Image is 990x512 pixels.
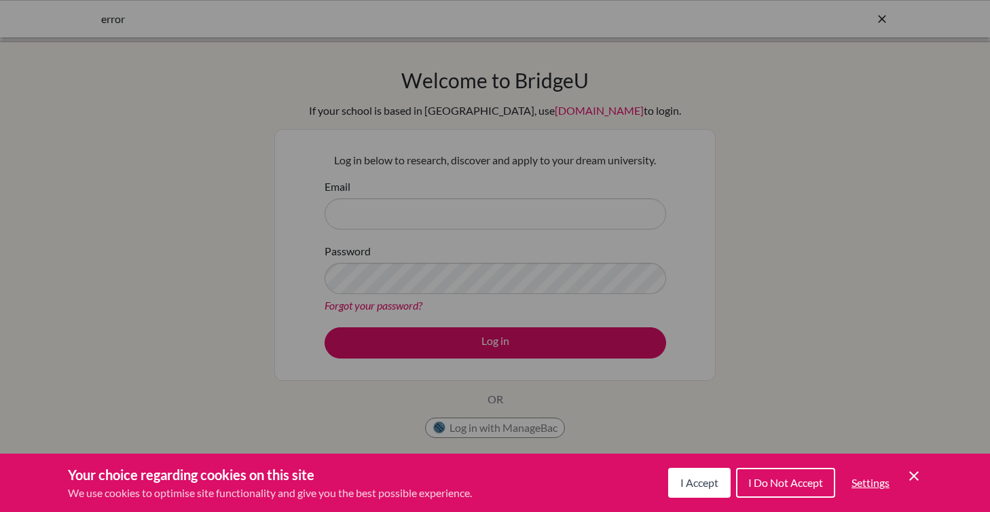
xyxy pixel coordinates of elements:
[906,468,922,484] button: Save and close
[748,476,823,489] span: I Do Not Accept
[680,476,718,489] span: I Accept
[851,476,890,489] span: Settings
[68,464,472,485] h3: Your choice regarding cookies on this site
[668,468,731,498] button: I Accept
[736,468,835,498] button: I Do Not Accept
[841,469,900,496] button: Settings
[68,485,472,501] p: We use cookies to optimise site functionality and give you the best possible experience.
